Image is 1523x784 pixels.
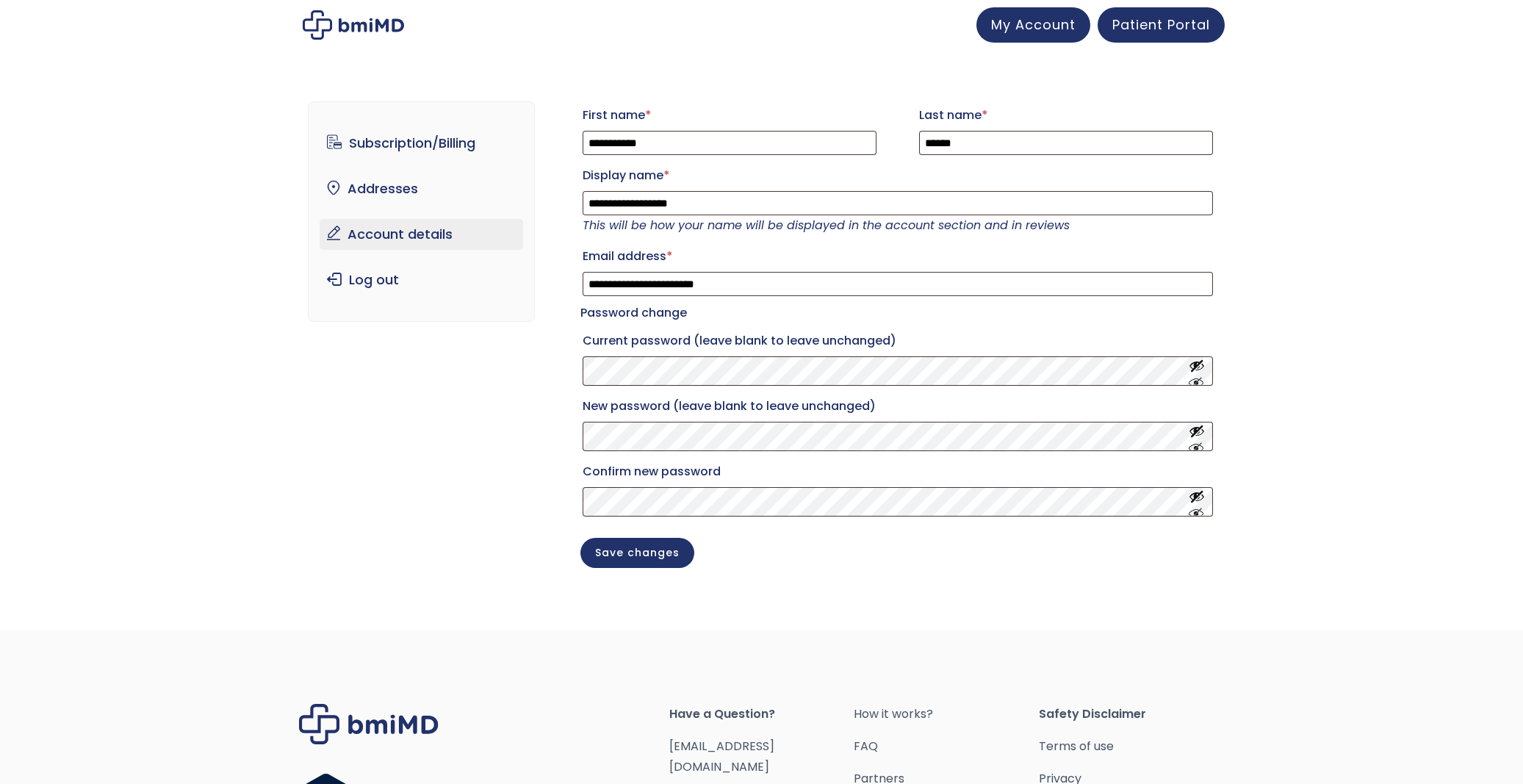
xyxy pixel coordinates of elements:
label: New password (leave blank to leave unchanged) [583,395,1213,418]
a: Patient Portal [1098,7,1225,43]
label: Email address [583,245,1213,268]
a: FAQ [854,736,1039,757]
a: How it works? [854,704,1039,724]
a: Subscription/Billing [320,128,523,159]
label: Last name [919,104,1213,127]
nav: Account pages [308,101,535,322]
img: My account [303,10,404,40]
a: Addresses [320,173,523,204]
button: Show password [1189,489,1205,516]
legend: Password change [580,303,687,323]
a: Log out [320,265,523,295]
button: Show password [1189,358,1205,385]
a: My Account [976,7,1090,43]
label: Display name [583,164,1213,187]
label: Confirm new password [583,460,1213,483]
span: Safety Disclaimer [1039,704,1224,724]
span: Patient Portal [1112,15,1210,34]
a: Account details [320,219,523,250]
em: This will be how your name will be displayed in the account section and in reviews [583,217,1070,234]
label: First name [583,104,876,127]
a: Terms of use [1039,736,1224,757]
span: My Account [991,15,1076,34]
span: Have a Question? [669,704,854,724]
a: [EMAIL_ADDRESS][DOMAIN_NAME] [669,738,774,775]
button: Show password [1189,423,1205,450]
img: Brand Logo [299,704,439,744]
button: Save changes [580,538,694,568]
label: Current password (leave blank to leave unchanged) [583,329,1213,353]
